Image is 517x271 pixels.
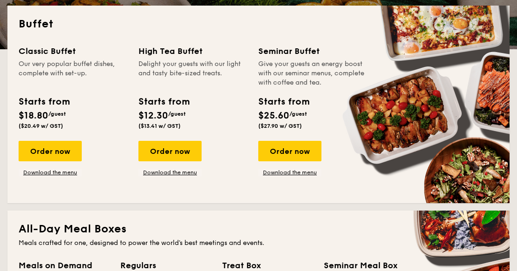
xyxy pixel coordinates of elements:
div: Order now [138,141,202,161]
a: Download the menu [258,169,321,176]
div: Meals crafted for one, designed to power the world's best meetings and events. [19,238,498,248]
a: Download the menu [138,169,202,176]
div: Starts from [258,95,309,109]
span: ($13.41 w/ GST) [138,123,181,129]
a: Download the menu [19,169,82,176]
span: ($27.90 w/ GST) [258,123,302,129]
span: /guest [289,111,307,117]
span: /guest [48,111,66,117]
div: Order now [258,141,321,161]
h2: Buffet [19,17,498,32]
span: $18.80 [19,110,48,121]
div: Order now [19,141,82,161]
div: Give your guests an energy boost with our seminar menus, complete with coffee and tea. [258,59,367,87]
span: /guest [168,111,186,117]
span: ($20.49 w/ GST) [19,123,63,129]
div: Starts from [19,95,69,109]
div: Seminar Buffet [258,45,367,58]
div: Delight your guests with our light and tasty bite-sized treats. [138,59,247,87]
span: $12.30 [138,110,168,121]
h2: All-Day Meal Boxes [19,222,498,237]
div: Starts from [138,95,189,109]
span: $25.60 [258,110,289,121]
div: Our very popular buffet dishes, complete with set-up. [19,59,127,87]
div: Classic Buffet [19,45,127,58]
div: High Tea Buffet [138,45,247,58]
